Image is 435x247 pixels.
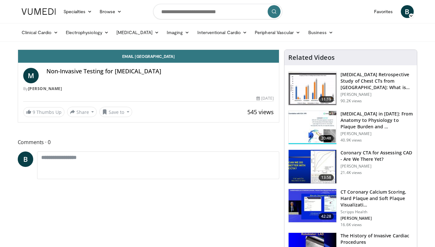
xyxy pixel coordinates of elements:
a: Specialties [60,5,96,18]
a: B [401,5,414,18]
a: 20:48 [MEDICAL_DATA] in [DATE]: From Anatomy to Physiology to Plaque Burden and … [PERSON_NAME] 4... [288,111,413,145]
a: 13:58 Coronary CTA for Assessing CAD - Are We There Yet? [PERSON_NAME] 21.4K views [288,150,413,184]
button: Share [67,107,97,117]
a: B [18,151,33,167]
p: [PERSON_NAME] [341,164,413,169]
span: 20:48 [319,135,334,142]
a: 42:28 CT Coronary Calcium Scoring, Hard Plaque and Soft Plaque Visualizati… Scripps Health [PERSO... [288,189,413,227]
button: Save to [99,107,132,117]
a: Electrophysiology [62,26,113,39]
span: 11:19 [319,96,334,103]
a: 9 Thumbs Up [23,107,64,117]
p: Scripps Health [341,209,413,215]
span: Comments 0 [18,138,280,146]
p: [PERSON_NAME] [341,216,413,221]
img: VuMedi Logo [22,8,56,15]
h3: Coronary CTA for Assessing CAD - Are We There Yet? [341,150,413,162]
div: By [23,86,274,92]
h4: Non-Invasive Testing for [MEDICAL_DATA] [46,68,274,75]
a: Browse [96,5,125,18]
a: [MEDICAL_DATA] [113,26,163,39]
p: [PERSON_NAME] [341,131,413,136]
a: Imaging [163,26,193,39]
p: 40.9K views [341,138,362,143]
img: c2eb46a3-50d3-446d-a553-a9f8510c7760.150x105_q85_crop-smart_upscale.jpg [289,72,336,105]
a: [PERSON_NAME] [28,86,62,91]
h3: CT Coronary Calcium Scoring, Hard Plaque and Soft Plaque Visualizati… [341,189,413,208]
input: Search topics, interventions [153,4,282,19]
span: 13:58 [319,174,334,181]
p: 90.2K views [341,98,362,104]
a: M [23,68,39,83]
h4: Related Videos [288,54,335,61]
span: 9 [33,109,35,115]
h3: [MEDICAL_DATA] in [DATE]: From Anatomy to Physiology to Plaque Burden and … [341,111,413,130]
div: [DATE] [256,96,274,101]
a: Business [304,26,337,39]
span: 42:28 [319,213,334,220]
img: 34b2b9a4-89e5-4b8c-b553-8a638b61a706.150x105_q85_crop-smart_upscale.jpg [289,150,336,183]
a: Email [GEOGRAPHIC_DATA] [18,50,279,63]
p: 16.6K views [341,222,362,227]
a: 11:19 [MEDICAL_DATA] Retrospective Study of Chest CTs from [GEOGRAPHIC_DATA]: What is the Re… [PE... [288,71,413,105]
a: Interventional Cardio [193,26,251,39]
a: Clinical Cardio [18,26,62,39]
span: 545 views [247,108,274,116]
img: 823da73b-7a00-425d-bb7f-45c8b03b10c3.150x105_q85_crop-smart_upscale.jpg [289,111,336,144]
p: 21.4K views [341,170,362,175]
h3: [MEDICAL_DATA] Retrospective Study of Chest CTs from [GEOGRAPHIC_DATA]: What is the Re… [341,71,413,91]
h3: The History of Invasive Cardiac Procedures [341,233,413,245]
p: [PERSON_NAME] [341,92,413,97]
img: 4ea3ec1a-320e-4f01-b4eb-a8bc26375e8f.150x105_q85_crop-smart_upscale.jpg [289,189,336,223]
a: Favorites [370,5,397,18]
a: Peripheral Vascular [251,26,304,39]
